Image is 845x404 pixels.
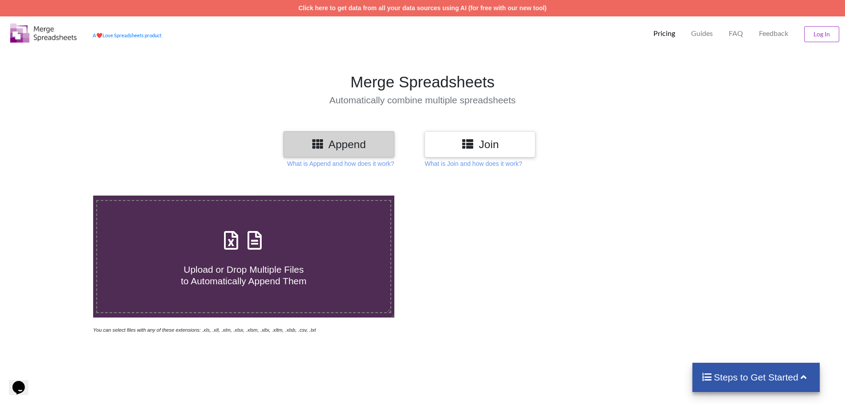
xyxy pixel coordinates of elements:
a: Click here to get data from all your data sources using AI (for free with our new tool) [299,4,547,12]
p: What is Append and how does it work? [287,159,394,168]
p: Pricing [653,29,675,38]
p: Guides [691,29,713,38]
p: FAQ [729,29,743,38]
i: You can select files with any of these extensions: .xls, .xlt, .xlm, .xlsx, .xlsm, .xltx, .xltm, ... [93,327,316,333]
h4: Steps to Get Started [701,372,811,383]
p: What is Join and how does it work? [424,159,522,168]
h3: Append [290,138,388,151]
a: AheartLove Spreadsheets product [93,32,161,38]
span: Upload or Drop Multiple Files to Automatically Append Them [181,264,307,286]
span: Feedback [759,30,788,37]
span: heart [96,32,102,38]
iframe: chat widget [9,369,37,395]
h3: Join [431,138,529,151]
img: Logo.png [10,24,77,43]
button: Log In [804,26,839,42]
